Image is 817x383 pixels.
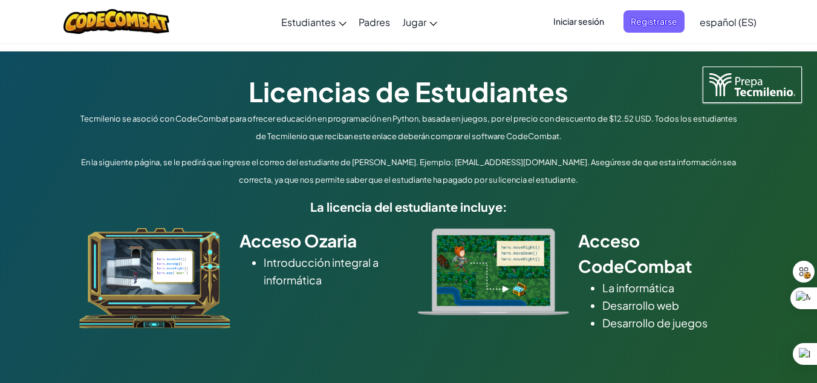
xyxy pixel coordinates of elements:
[578,228,738,279] h2: Acceso CodeCombat
[396,5,443,38] a: Jugar
[239,228,400,254] h2: Acceso Ozaria
[402,16,426,28] span: Jugar
[264,254,400,289] li: Introducción integral a informática
[76,110,741,145] p: Tecmilenio se asoció con CodeCombat para ofrecer educación en programación en Python, basada en j...
[281,16,336,28] span: Estudiantes
[602,314,738,332] li: Desarrollo de juegos
[703,67,802,103] img: Tecmilenio logo
[63,9,169,34] img: CodeCombat logo
[76,73,741,110] h1: Licencias de Estudiantes
[694,5,763,38] a: español (ES)
[275,5,353,38] a: Estudiantes
[418,228,569,315] img: type_real_code.png
[700,16,757,28] span: español (ES)
[79,228,230,329] img: ozaria_acodus.png
[602,296,738,314] li: Desarrollo web
[76,154,741,189] p: En la siguiente página, se le pedirá que ingrese el correo del estudiante de [PERSON_NAME]. Ejemp...
[546,10,611,33] button: Iniciar sesión
[76,197,741,216] h5: La licencia del estudiante incluye:
[602,279,738,296] li: La informática
[353,5,396,38] a: Padres
[623,10,685,33] button: Registrarse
